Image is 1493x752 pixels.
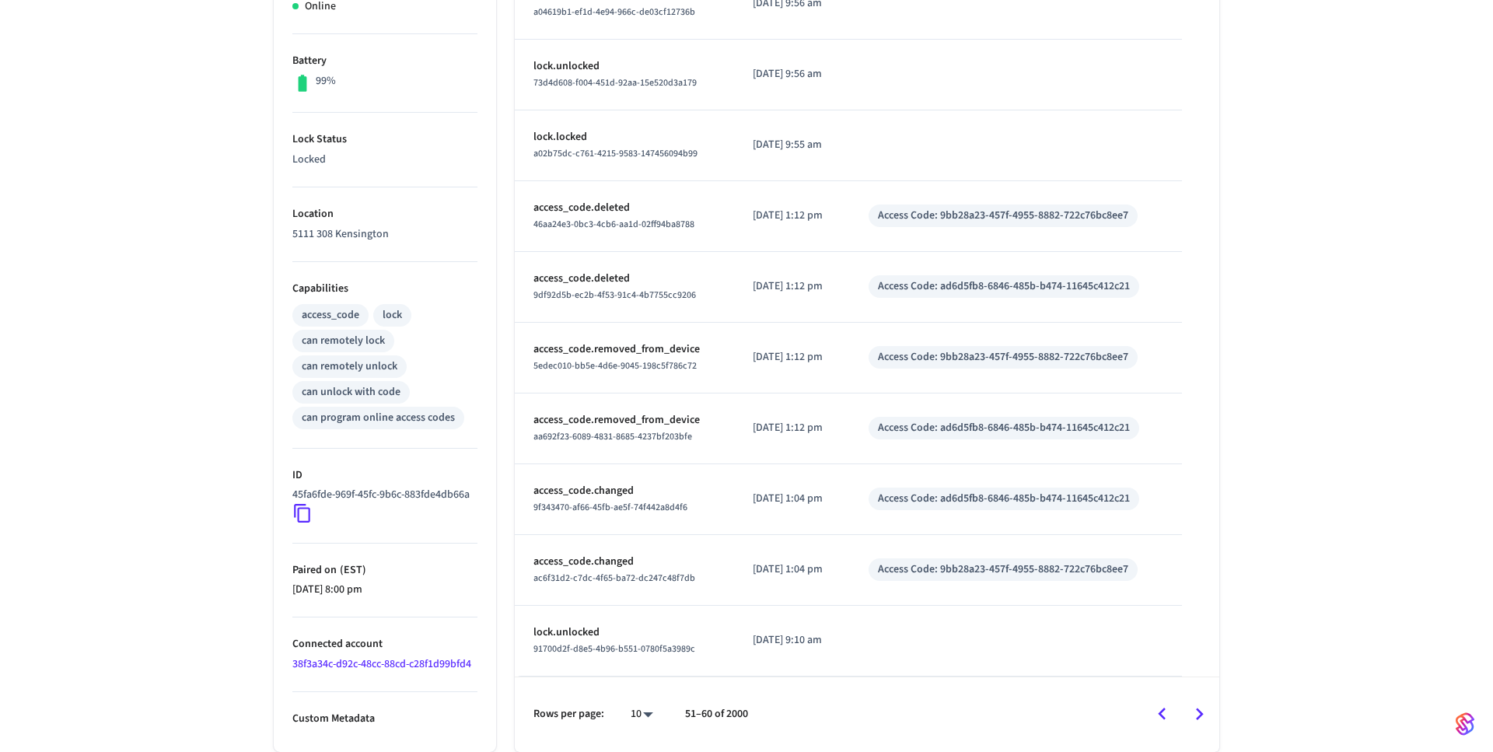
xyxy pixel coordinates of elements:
p: access_code.changed [533,554,715,570]
p: Custom Metadata [292,711,477,727]
p: access_code.removed_from_device [533,341,715,358]
div: lock [383,307,402,324]
div: access_code [302,307,359,324]
span: a02b75dc-c761-4215-9583-147456094b99 [533,147,698,160]
p: [DATE] 1:04 pm [753,491,831,507]
p: Rows per page: [533,706,604,722]
p: [DATE] 1:12 pm [753,349,831,366]
p: 51–60 of 2000 [685,706,748,722]
p: Connected account [292,636,477,652]
p: lock.locked [533,129,715,145]
button: Go to next page [1181,696,1218,733]
p: 45fa6fde-969f-45fc-9b6c-883fde4db66a [292,487,470,503]
p: Locked [292,152,477,168]
p: Location [292,206,477,222]
div: Access Code: ad6d5fb8-6846-485b-b474-11645c412c21 [878,420,1130,436]
span: aa692f23-6089-4831-8685-4237bf203bfe [533,430,692,443]
div: can unlock with code [302,384,400,400]
p: Battery [292,53,477,69]
p: [DATE] 9:55 am [753,137,831,153]
p: Lock Status [292,131,477,148]
p: ID [292,467,477,484]
div: Access Code: 9bb28a23-457f-4955-8882-722c76bc8ee7 [878,561,1128,578]
div: Access Code: 9bb28a23-457f-4955-8882-722c76bc8ee7 [878,349,1128,366]
img: SeamLogoGradient.69752ec5.svg [1456,712,1474,736]
p: access_code.removed_from_device [533,412,715,428]
p: lock.unlocked [533,58,715,75]
button: Go to previous page [1144,696,1180,733]
span: ( EST ) [337,562,366,578]
div: Access Code: 9bb28a23-457f-4955-8882-722c76bc8ee7 [878,208,1128,224]
a: 38f3a34c-d92c-48cc-88cd-c28f1d99bfd4 [292,656,471,672]
span: a04619b1-ef1d-4e94-966c-de03cf12736b [533,5,695,19]
p: [DATE] 1:12 pm [753,278,831,295]
p: [DATE] 8:00 pm [292,582,477,598]
p: access_code.changed [533,483,715,499]
div: can remotely unlock [302,359,397,375]
span: 73d4d608-f004-451d-92aa-15e520d3a179 [533,76,697,89]
p: lock.unlocked [533,624,715,641]
span: 91700d2f-d8e5-4b96-b551-0780f5a3989c [533,642,695,656]
span: 46aa24e3-0bc3-4cb6-aa1d-02ff94ba8788 [533,218,694,231]
p: access_code.deleted [533,271,715,287]
p: 99% [316,73,336,89]
div: Access Code: ad6d5fb8-6846-485b-b474-11645c412c21 [878,491,1130,507]
div: can program online access codes [302,410,455,426]
div: 10 [623,703,660,726]
p: access_code.deleted [533,200,715,216]
span: ac6f31d2-c7dc-4f65-ba72-dc247c48f7db [533,572,695,585]
span: 9f343470-af66-45fb-ae5f-74f442a8d4f6 [533,501,687,514]
p: [DATE] 9:10 am [753,632,831,649]
p: Capabilities [292,281,477,297]
div: can remotely lock [302,333,385,349]
p: Paired on [292,562,477,579]
p: [DATE] 9:56 am [753,66,831,82]
p: [DATE] 1:04 pm [753,561,831,578]
p: [DATE] 1:12 pm [753,420,831,436]
span: 9df92d5b-ec2b-4f53-91c4-4b7755cc9206 [533,289,696,302]
span: 5edec010-bb5e-4d6e-9045-198c5f786c72 [533,359,697,373]
p: [DATE] 1:12 pm [753,208,831,224]
div: Access Code: ad6d5fb8-6846-485b-b474-11645c412c21 [878,278,1130,295]
p: 5111 308 Kensington [292,226,477,243]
